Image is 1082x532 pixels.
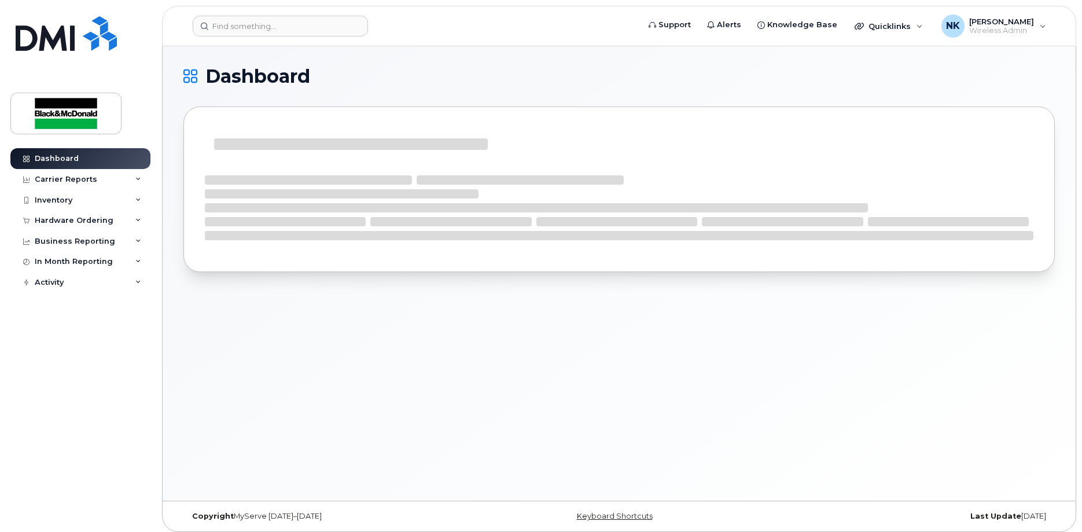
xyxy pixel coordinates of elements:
div: [DATE] [764,512,1055,521]
strong: Last Update [970,512,1021,520]
strong: Copyright [192,512,234,520]
span: Dashboard [205,68,310,85]
a: Keyboard Shortcuts [577,512,653,520]
div: MyServe [DATE]–[DATE] [183,512,474,521]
